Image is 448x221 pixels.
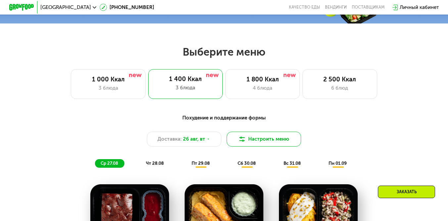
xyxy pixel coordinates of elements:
[378,186,435,198] div: Заказать
[232,84,293,92] div: 4 блюда
[146,161,164,166] span: чт 28.08
[289,5,320,10] a: Качество еды
[192,161,210,166] span: пт 29.08
[400,4,439,11] div: Личный кабинет
[77,84,139,92] div: 3 блюда
[157,135,182,143] span: Доставка:
[100,4,154,11] a: [PHONE_NUMBER]
[309,76,371,83] div: 2 500 Ккал
[154,84,216,92] div: 3 блюда
[40,114,408,122] div: Похудение и поддержание формы
[227,132,301,147] button: Настроить меню
[101,161,118,166] span: ср 27.08
[183,135,205,143] span: 26 авг, вт
[238,161,256,166] span: сб 30.08
[352,5,384,10] div: поставщикам
[284,161,301,166] span: вс 31.08
[20,45,428,59] h2: Выберите меню
[325,5,347,10] a: Вендинги
[40,5,91,10] span: [GEOGRAPHIC_DATA]
[77,76,139,83] div: 1 000 Ккал
[309,84,371,92] div: 6 блюд
[154,75,216,83] div: 1 400 Ккал
[232,76,293,83] div: 1 800 Ккал
[329,161,347,166] span: пн 01.09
